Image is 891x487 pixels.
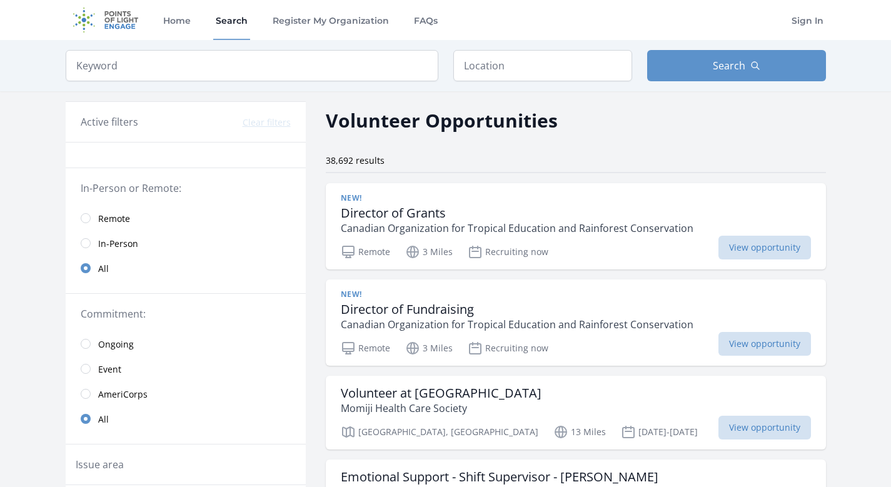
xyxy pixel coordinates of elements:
legend: Issue area [76,457,124,472]
p: 3 Miles [405,341,453,356]
button: Clear filters [243,116,291,129]
span: New! [341,193,362,203]
p: Remote [341,244,390,259]
h3: Active filters [81,114,138,129]
h3: Director of Fundraising [341,302,693,317]
p: Canadian Organization for Tropical Education and Rainforest Conservation [341,221,693,236]
a: All [66,256,306,281]
span: AmeriCorps [98,388,148,401]
h3: Emotional Support - Shift Supervisor - [PERSON_NAME] [341,469,658,484]
a: New! Director of Grants Canadian Organization for Tropical Education and Rainforest Conservation ... [326,183,826,269]
input: Location [453,50,632,81]
p: Recruiting now [468,244,548,259]
input: Keyword [66,50,438,81]
span: Event [98,363,121,376]
span: View opportunity [718,332,811,356]
h3: Director of Grants [341,206,693,221]
legend: In-Person or Remote: [81,181,291,196]
a: AmeriCorps [66,381,306,406]
span: All [98,263,109,275]
p: [GEOGRAPHIC_DATA], [GEOGRAPHIC_DATA] [341,424,538,439]
p: Remote [341,341,390,356]
p: 3 Miles [405,244,453,259]
a: All [66,406,306,431]
button: Search [647,50,826,81]
legend: Commitment: [81,306,291,321]
a: In-Person [66,231,306,256]
span: In-Person [98,238,138,250]
span: 38,692 results [326,154,385,166]
a: Volunteer at [GEOGRAPHIC_DATA] Momiji Health Care Society [GEOGRAPHIC_DATA], [GEOGRAPHIC_DATA] 13... [326,376,826,449]
span: View opportunity [718,416,811,439]
p: Canadian Organization for Tropical Education and Rainforest Conservation [341,317,693,332]
span: All [98,413,109,426]
h2: Volunteer Opportunities [326,106,558,134]
a: Event [66,356,306,381]
p: [DATE]-[DATE] [621,424,698,439]
span: Remote [98,213,130,225]
span: View opportunity [718,236,811,259]
p: Momiji Health Care Society [341,401,541,416]
span: New! [341,289,362,299]
span: Search [713,58,745,73]
a: Ongoing [66,331,306,356]
h3: Volunteer at [GEOGRAPHIC_DATA] [341,386,541,401]
span: Ongoing [98,338,134,351]
p: Recruiting now [468,341,548,356]
a: New! Director of Fundraising Canadian Organization for Tropical Education and Rainforest Conserva... [326,279,826,366]
p: 13 Miles [553,424,606,439]
a: Remote [66,206,306,231]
